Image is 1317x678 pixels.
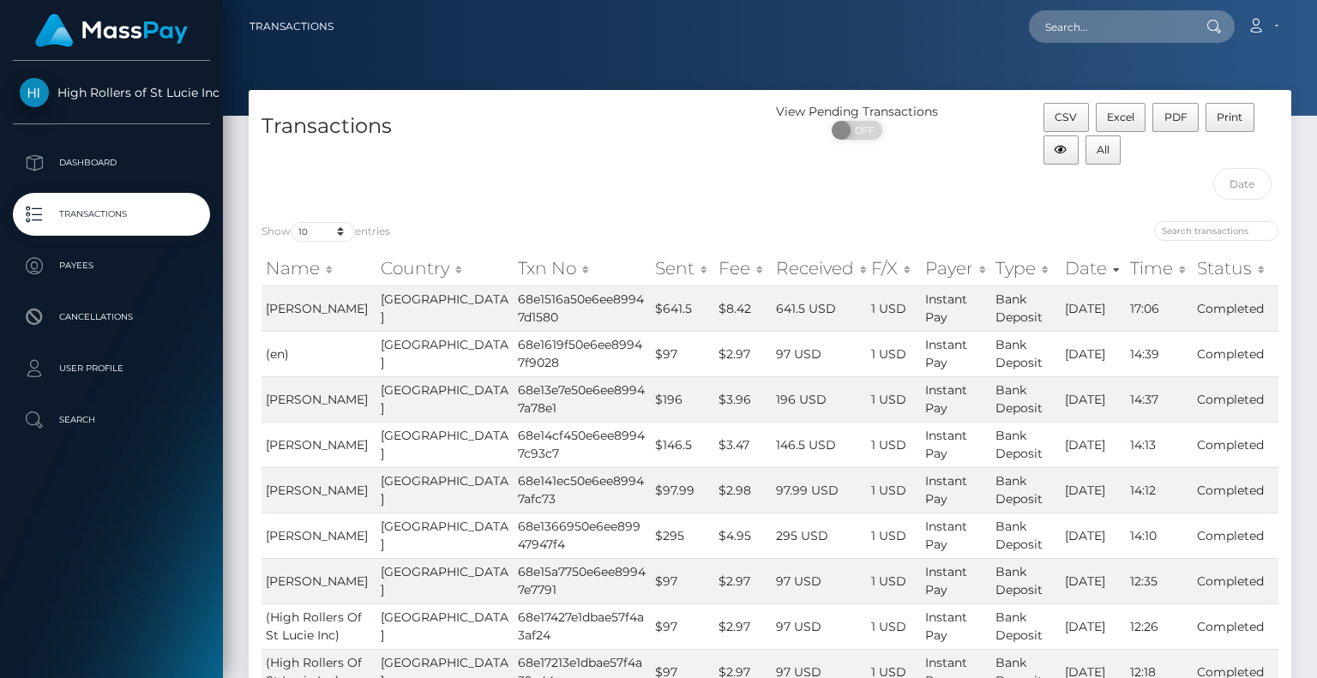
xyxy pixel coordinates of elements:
td: Bank Deposit [991,331,1061,376]
td: 196 USD [772,376,867,422]
p: Transactions [20,201,203,227]
span: [PERSON_NAME] [266,301,368,316]
td: 1 USD [867,467,920,513]
span: Instant Pay [925,473,967,507]
select: Showentries [291,222,355,242]
span: Excel [1107,111,1134,123]
td: 68e1619f50e6ee89947f9028 [514,331,651,376]
td: Bank Deposit [991,422,1061,467]
td: $97 [651,331,714,376]
td: 1 USD [867,422,920,467]
span: Print [1217,111,1242,123]
p: Cancellations [20,304,203,330]
td: [GEOGRAPHIC_DATA] [376,603,514,649]
span: Instant Pay [925,519,967,552]
button: Excel [1096,103,1146,132]
td: 1 USD [867,558,920,603]
td: 12:26 [1126,603,1192,649]
a: Payees [13,244,210,287]
p: User Profile [20,356,203,381]
td: 68e13e7e50e6ee89947a78e1 [514,376,651,422]
td: $146.5 [651,422,714,467]
td: 1 USD [867,603,920,649]
th: Time: activate to sort column ascending [1126,251,1192,285]
th: Payer: activate to sort column ascending [921,251,991,285]
span: [PERSON_NAME] [266,437,368,453]
td: $4.95 [714,513,772,558]
button: All [1085,135,1122,165]
td: [GEOGRAPHIC_DATA] [376,513,514,558]
td: $2.97 [714,331,772,376]
td: [GEOGRAPHIC_DATA] [376,376,514,422]
td: [DATE] [1061,513,1126,558]
p: Search [20,407,203,433]
td: 12:35 [1126,558,1192,603]
div: View Pending Transactions [770,103,944,121]
a: Dashboard [13,141,210,184]
p: Payees [20,253,203,279]
td: Bank Deposit [991,376,1061,422]
td: 1 USD [867,331,920,376]
a: Transactions [250,9,334,45]
td: 68e141ec50e6ee89947afc73 [514,467,651,513]
td: 14:39 [1126,331,1192,376]
h4: Transactions [262,111,757,141]
td: [DATE] [1061,331,1126,376]
span: (en) [266,346,289,362]
span: Instant Pay [925,337,967,370]
td: [GEOGRAPHIC_DATA] [376,467,514,513]
a: Transactions [13,193,210,236]
td: 14:37 [1126,376,1192,422]
td: 1 USD [867,376,920,422]
td: 68e1366950e6ee89947947f4 [514,513,651,558]
span: Instant Pay [925,382,967,416]
td: [DATE] [1061,422,1126,467]
p: Dashboard [20,150,203,176]
td: 17:06 [1126,285,1192,331]
th: Sent: activate to sort column ascending [651,251,714,285]
button: Print [1206,103,1254,132]
th: F/X: activate to sort column ascending [867,251,920,285]
td: [DATE] [1061,376,1126,422]
th: Date: activate to sort column ascending [1061,251,1126,285]
img: MassPay Logo [35,14,188,47]
td: [DATE] [1061,285,1126,331]
td: $8.42 [714,285,772,331]
td: [DATE] [1061,603,1126,649]
td: Bank Deposit [991,513,1061,558]
td: $2.97 [714,603,772,649]
span: PDF [1164,111,1188,123]
td: Completed [1193,376,1278,422]
td: $97.99 [651,467,714,513]
td: $2.98 [714,467,772,513]
span: [PERSON_NAME] [266,528,368,543]
td: 97.99 USD [772,467,867,513]
td: 295 USD [772,513,867,558]
td: 97 USD [772,603,867,649]
td: Bank Deposit [991,467,1061,513]
td: 1 USD [867,513,920,558]
td: 14:13 [1126,422,1192,467]
a: User Profile [13,347,210,390]
span: (High Rollers Of St Lucie Inc) [266,609,362,643]
td: $2.97 [714,558,772,603]
td: [GEOGRAPHIC_DATA] [376,422,514,467]
td: 146.5 USD [772,422,867,467]
th: Country: activate to sort column ascending [376,251,514,285]
span: Instant Pay [925,609,967,643]
td: $3.47 [714,422,772,467]
td: Completed [1193,513,1278,558]
td: Completed [1193,331,1278,376]
td: 68e14cf450e6ee89947c93c7 [514,422,651,467]
span: CSV [1055,111,1077,123]
td: 14:10 [1126,513,1192,558]
td: 97 USD [772,558,867,603]
td: 1 USD [867,285,920,331]
th: Status: activate to sort column ascending [1193,251,1278,285]
td: Completed [1193,285,1278,331]
td: $641.5 [651,285,714,331]
td: Bank Deposit [991,558,1061,603]
td: Completed [1193,558,1278,603]
th: Received: activate to sort column ascending [772,251,867,285]
span: Instant Pay [925,291,967,325]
